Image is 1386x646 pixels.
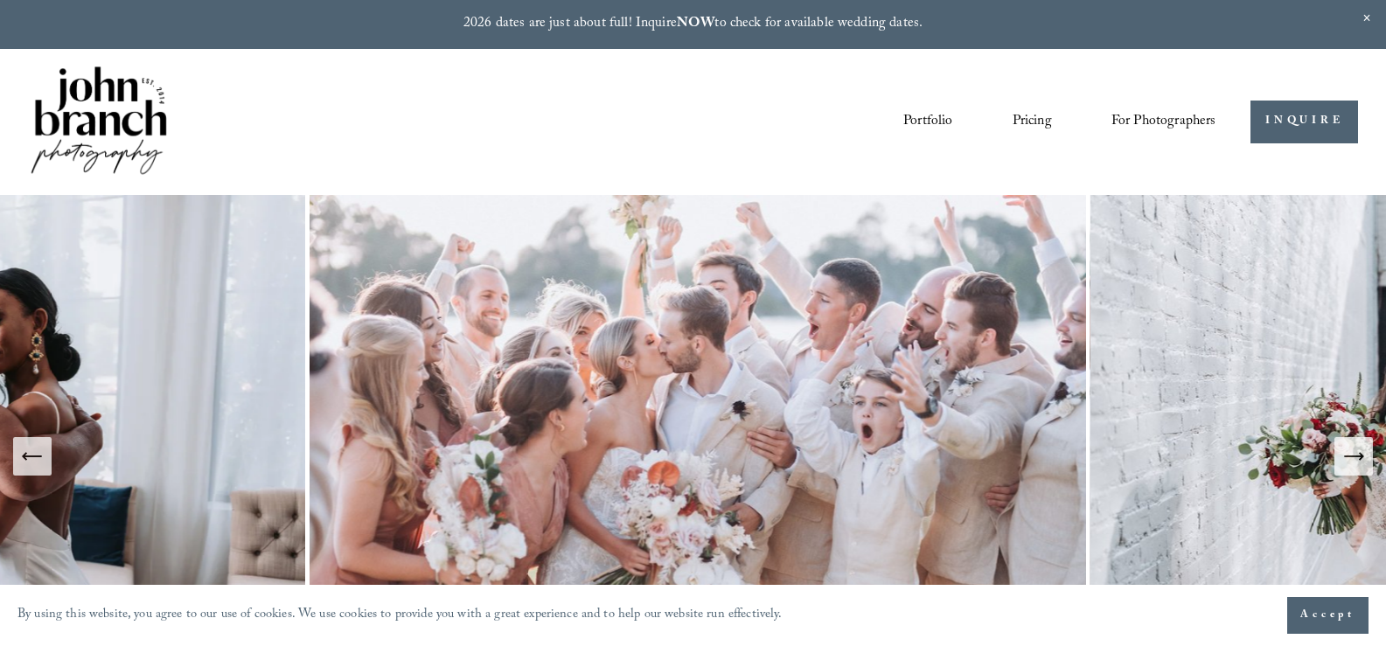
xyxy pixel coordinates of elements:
[1111,108,1216,135] span: For Photographers
[1300,607,1355,624] span: Accept
[17,603,783,629] p: By using this website, you agree to our use of cookies. We use cookies to provide you with a grea...
[13,437,52,476] button: Previous Slide
[1334,437,1373,476] button: Next Slide
[1111,107,1216,136] a: folder dropdown
[1013,107,1052,136] a: Pricing
[1250,101,1358,143] a: INQUIRE
[1287,597,1369,634] button: Accept
[28,63,170,181] img: John Branch IV Photography
[903,107,952,136] a: Portfolio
